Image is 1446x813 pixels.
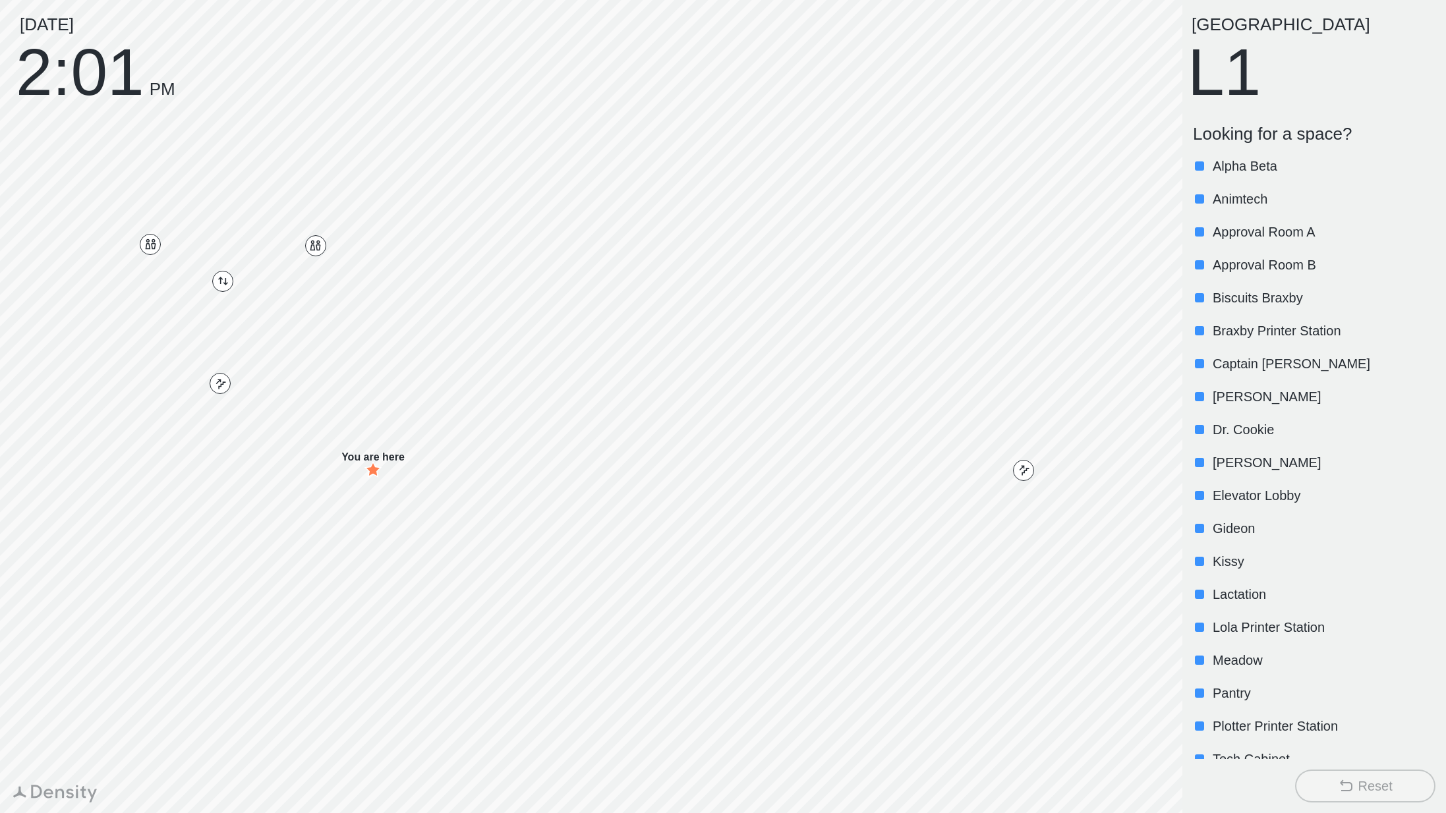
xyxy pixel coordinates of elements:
p: Biscuits Braxby [1213,289,1433,307]
p: Animtech [1213,190,1433,208]
p: Tech Cabinet [1213,750,1433,768]
div: Reset [1358,777,1392,795]
p: Captain [PERSON_NAME] [1213,354,1433,373]
p: Approval Room A [1213,223,1433,241]
p: Pantry [1213,684,1433,702]
p: Dr. Cookie [1213,420,1433,439]
p: Kissy [1213,552,1433,571]
p: Gideon [1213,519,1433,538]
p: Braxby Printer Station [1213,322,1433,340]
p: Meadow [1213,651,1433,669]
p: Looking for a space? [1193,124,1435,144]
p: [PERSON_NAME] [1213,387,1433,406]
p: [PERSON_NAME] [1213,453,1433,472]
p: Lola Printer Station [1213,618,1433,636]
p: Approval Room B [1213,256,1433,274]
p: Plotter Printer Station [1213,717,1433,735]
p: Alpha Beta [1213,157,1433,175]
p: Lactation [1213,585,1433,603]
p: Elevator Lobby [1213,486,1433,505]
button: Reset [1295,770,1435,802]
